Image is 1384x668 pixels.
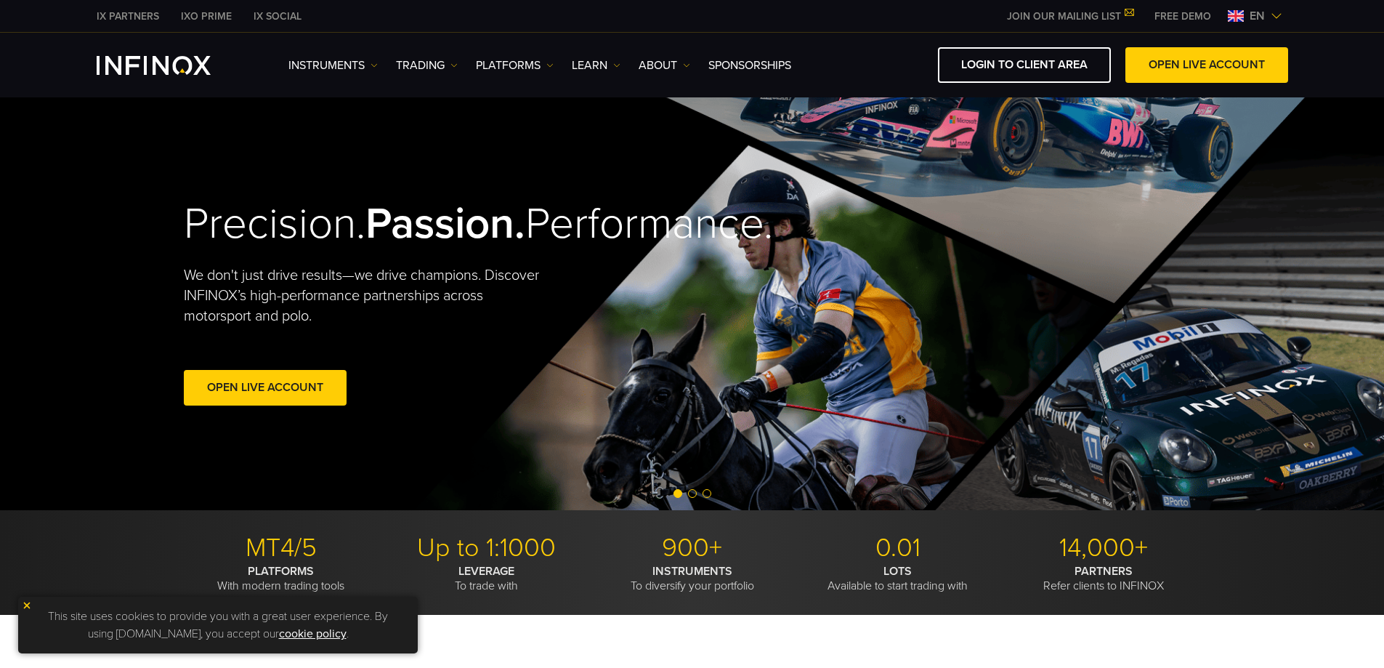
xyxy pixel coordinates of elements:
[688,489,697,498] span: Go to slide 2
[639,57,690,74] a: ABOUT
[1144,9,1222,24] a: INFINOX MENU
[1244,7,1271,25] span: en
[25,604,410,646] p: This site uses cookies to provide you with a great user experience. By using [DOMAIN_NAME], you a...
[801,564,995,593] p: Available to start trading with
[1125,47,1288,83] a: OPEN LIVE ACCOUNT
[243,9,312,24] a: INFINOX
[170,9,243,24] a: INFINOX
[248,564,314,579] strong: PLATFORMS
[389,564,584,593] p: To trade with
[595,564,790,593] p: To diversify your portfolio
[595,532,790,564] p: 900+
[1006,564,1201,593] p: Refer clients to INFINOX
[184,564,379,593] p: With modern trading tools
[996,10,1144,23] a: JOIN OUR MAILING LIST
[476,57,554,74] a: PLATFORMS
[288,57,378,74] a: Instruments
[389,532,584,564] p: Up to 1:1000
[708,57,791,74] a: SPONSORSHIPS
[184,370,347,406] a: Open Live Account
[279,627,347,641] a: cookie policy
[458,564,514,579] strong: LEVERAGE
[703,489,711,498] span: Go to slide 3
[22,600,32,611] img: yellow close icon
[673,489,682,498] span: Go to slide 1
[184,265,550,326] p: We don't just drive results—we drive champions. Discover INFINOX’s high-performance partnerships ...
[86,9,170,24] a: INFINOX
[1075,564,1133,579] strong: PARTNERS
[801,532,995,564] p: 0.01
[365,198,525,250] strong: Passion.
[97,56,245,75] a: INFINOX Logo
[184,532,379,564] p: MT4/5
[396,57,458,74] a: TRADING
[938,47,1111,83] a: LOGIN TO CLIENT AREA
[652,564,732,579] strong: INSTRUMENTS
[1006,532,1201,564] p: 14,000+
[184,198,642,251] h2: Precision. Performance.
[572,57,620,74] a: Learn
[883,564,912,579] strong: LOTS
